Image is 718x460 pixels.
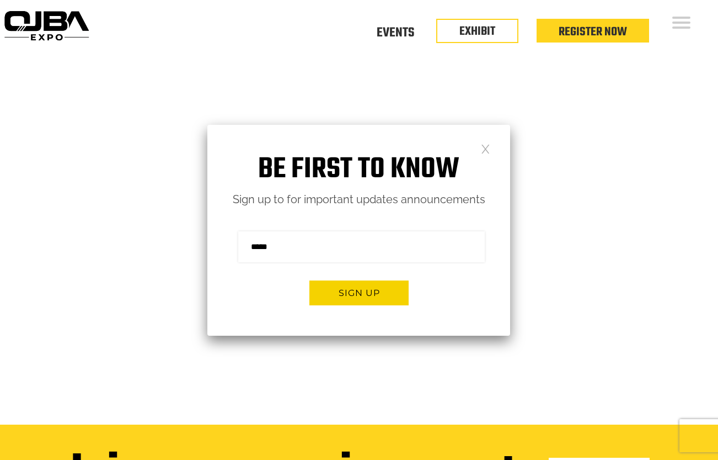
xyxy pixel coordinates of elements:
[559,23,627,41] a: Register Now
[207,152,510,187] h1: Be first to know
[207,190,510,209] p: Sign up to for important updates announcements
[459,22,495,41] a: EXHIBIT
[309,281,409,305] button: Sign up
[481,144,490,153] a: Close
